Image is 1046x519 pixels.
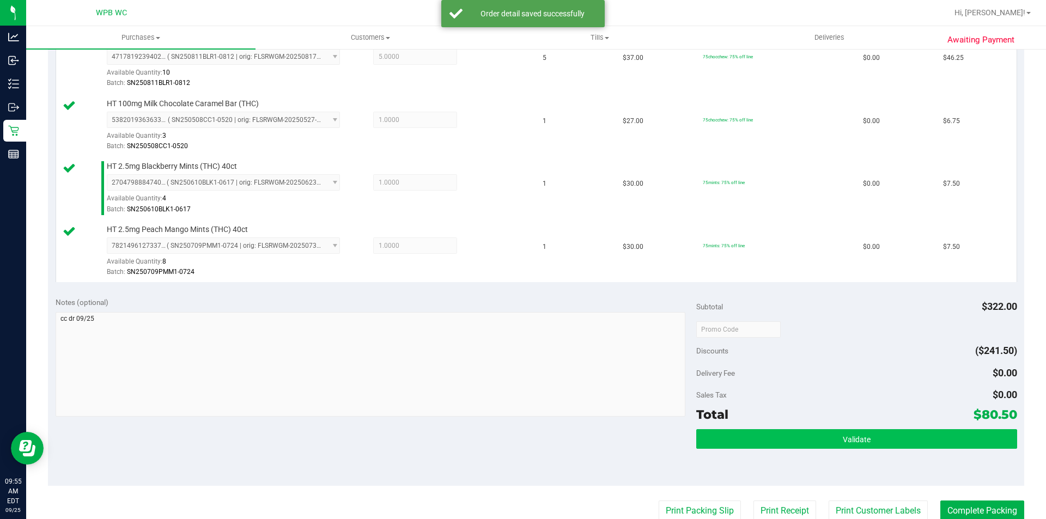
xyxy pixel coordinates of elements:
span: WPB WC [96,8,127,17]
span: 75chocchew: 75% off line [703,117,753,123]
span: $37.00 [623,53,643,63]
span: 75mints: 75% off line [703,180,745,185]
span: Batch: [107,268,125,276]
span: HT 100mg Milk Chocolate Caramel Bar (THC) [107,99,259,109]
div: Available Quantity: [107,254,352,275]
span: 4 [162,194,166,202]
span: Sales Tax [696,390,727,399]
span: SN250709PMM1-0724 [127,268,194,276]
a: Customers [256,26,485,49]
span: $27.00 [623,116,643,126]
span: $30.00 [623,179,643,189]
span: Discounts [696,341,728,361]
span: Batch: [107,205,125,213]
span: Customers [256,33,484,42]
inline-svg: Inbound [8,55,19,66]
span: Tills [485,33,714,42]
span: $30.00 [623,242,643,252]
inline-svg: Inventory [8,78,19,89]
span: 10 [162,69,170,76]
span: SN250508CC1-0520 [127,142,188,150]
span: $0.00 [993,367,1017,378]
button: Validate [696,429,1017,449]
span: Validate [843,435,871,444]
span: $0.00 [863,179,880,189]
span: HT 2.5mg Peach Mango Mints (THC) 40ct [107,224,248,235]
div: Available Quantity: [107,191,352,212]
span: ($241.50) [975,345,1017,356]
span: 8 [162,258,166,265]
span: 1 [543,179,546,189]
span: $80.50 [974,407,1017,422]
span: $0.00 [863,242,880,252]
p: 09:55 AM EDT [5,477,21,506]
a: Purchases [26,26,256,49]
input: Promo Code [696,321,781,338]
a: Tills [485,26,714,49]
iframe: Resource center [11,432,44,465]
span: $6.75 [943,116,960,126]
inline-svg: Outbound [8,102,19,113]
span: $0.00 [863,53,880,63]
inline-svg: Retail [8,125,19,136]
p: 09/25 [5,506,21,514]
span: 75mints: 75% off line [703,243,745,248]
span: $7.50 [943,242,960,252]
span: Delivery Fee [696,369,735,377]
span: SN250811BLR1-0812 [127,79,190,87]
span: Subtotal [696,302,723,311]
span: Batch: [107,79,125,87]
span: $0.00 [993,389,1017,400]
span: Notes (optional) [56,298,108,307]
span: 1 [543,116,546,126]
div: Available Quantity: [107,128,352,149]
span: HT 2.5mg Blackberry Mints (THC) 40ct [107,161,237,172]
span: 3 [162,132,166,139]
span: SN250610BLK1-0617 [127,205,191,213]
span: $7.50 [943,179,960,189]
span: $46.25 [943,53,964,63]
span: 5 [543,53,546,63]
inline-svg: Reports [8,149,19,160]
span: 75chocchew: 75% off line [703,54,753,59]
span: Hi, [PERSON_NAME]! [954,8,1025,17]
span: 1 [543,242,546,252]
a: Deliveries [715,26,944,49]
span: $0.00 [863,116,880,126]
span: Total [696,407,728,422]
inline-svg: Analytics [8,32,19,42]
div: Order detail saved successfully [469,8,597,19]
span: Awaiting Payment [947,34,1014,46]
div: Available Quantity: [107,65,352,86]
span: Deliveries [800,33,859,42]
span: Purchases [26,33,256,42]
span: $322.00 [982,301,1017,312]
span: Batch: [107,142,125,150]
